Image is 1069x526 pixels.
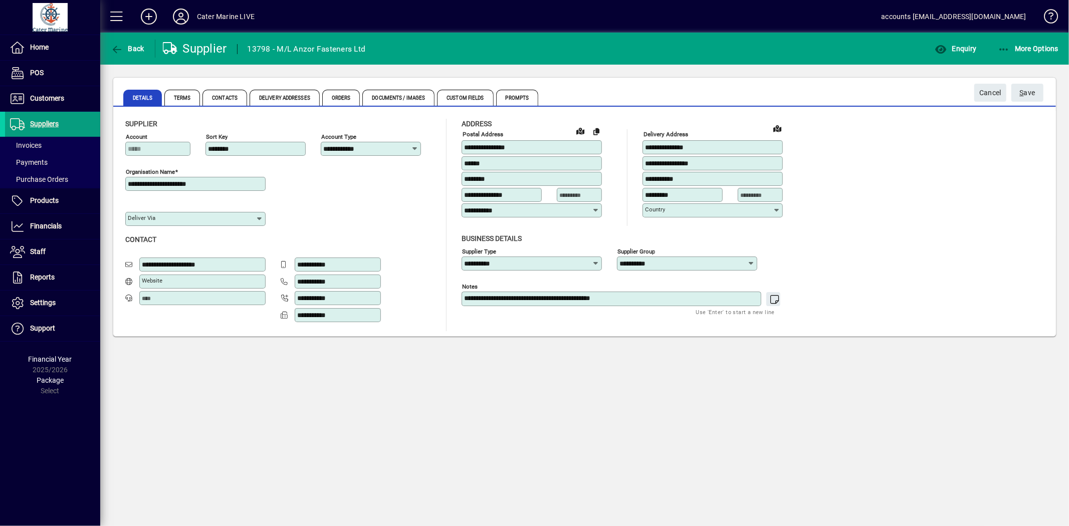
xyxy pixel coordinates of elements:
[998,45,1059,53] span: More Options
[321,133,356,140] mat-label: Account Type
[1020,85,1035,101] span: ave
[163,41,227,57] div: Supplier
[37,376,64,384] span: Package
[125,120,157,128] span: Supplier
[5,291,100,316] a: Settings
[5,214,100,239] a: Financials
[111,45,144,53] span: Back
[437,90,493,106] span: Custom Fields
[100,40,155,58] app-page-header-button: Back
[496,90,539,106] span: Prompts
[248,41,366,57] div: 13798 - M/L Anzor Fasteners Ltd
[206,133,228,140] mat-label: Sort key
[572,123,588,139] a: View on map
[30,324,55,332] span: Support
[769,120,785,136] a: View on map
[1036,2,1056,35] a: Knowledge Base
[202,90,247,106] span: Contacts
[462,120,492,128] span: Address
[645,206,665,213] mat-label: Country
[197,9,255,25] div: Cater Marine LIVE
[935,45,976,53] span: Enquiry
[30,43,49,51] span: Home
[462,283,478,290] mat-label: Notes
[30,196,59,204] span: Products
[882,9,1026,25] div: accounts [EMAIL_ADDRESS][DOMAIN_NAME]
[617,247,655,254] mat-label: Supplier group
[126,133,147,140] mat-label: Account
[5,61,100,86] a: POS
[362,90,435,106] span: Documents / Images
[30,94,64,102] span: Customers
[30,273,55,281] span: Reports
[5,154,100,171] a: Payments
[5,171,100,188] a: Purchase Orders
[995,40,1061,58] button: More Options
[696,306,775,318] mat-hint: Use 'Enter' to start a new line
[5,316,100,341] a: Support
[322,90,360,106] span: Orders
[5,137,100,154] a: Invoices
[5,239,100,265] a: Staff
[979,85,1001,101] span: Cancel
[30,120,59,128] span: Suppliers
[5,86,100,111] a: Customers
[10,141,42,149] span: Invoices
[588,123,604,139] button: Copy to Delivery address
[108,40,147,58] button: Back
[133,8,165,26] button: Add
[5,35,100,60] a: Home
[128,214,155,221] mat-label: Deliver via
[30,69,44,77] span: POS
[126,168,175,175] mat-label: Organisation name
[1011,84,1043,102] button: Save
[125,235,156,243] span: Contact
[974,84,1006,102] button: Cancel
[29,355,72,363] span: Financial Year
[1020,89,1024,97] span: S
[932,40,979,58] button: Enquiry
[10,175,68,183] span: Purchase Orders
[30,222,62,230] span: Financials
[462,247,496,254] mat-label: Supplier type
[5,265,100,290] a: Reports
[165,8,197,26] button: Profile
[5,188,100,213] a: Products
[123,90,162,106] span: Details
[10,158,48,166] span: Payments
[250,90,320,106] span: Delivery Addresses
[30,247,46,255] span: Staff
[142,277,162,284] mat-label: Website
[164,90,200,106] span: Terms
[462,234,522,242] span: Business details
[30,299,56,307] span: Settings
